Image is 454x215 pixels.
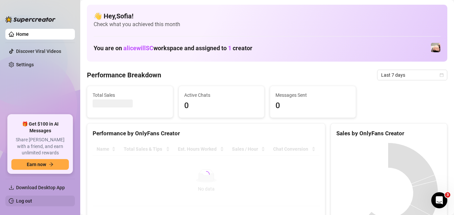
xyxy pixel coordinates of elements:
[93,91,167,99] span: Total Sales
[203,171,210,178] span: loading
[16,185,65,190] span: Download Desktop App
[381,70,443,80] span: Last 7 days
[16,62,34,67] a: Settings
[275,99,350,112] span: 0
[11,159,69,170] button: Earn nowarrow-right
[431,43,440,52] img: Alice
[16,49,61,54] a: Discover Viral Videos
[228,45,231,52] span: 1
[16,198,32,204] a: Log out
[336,129,442,138] div: Sales by OnlyFans Creator
[16,31,29,37] a: Home
[87,70,161,80] h4: Performance Breakdown
[275,91,350,99] span: Messages Sent
[431,192,447,208] iframe: Intercom live chat
[94,21,441,28] span: Check what you achieved this month
[49,162,53,167] span: arrow-right
[445,192,450,198] span: 3
[11,121,69,134] span: 🎁 Get $100 in AI Messages
[184,91,259,99] span: Active Chats
[27,162,46,167] span: Earn now
[123,45,153,52] span: alicewillSC
[94,11,441,21] h4: 👋 Hey, Sofia !
[94,45,252,52] h1: You are on workspace and assigned to creator
[93,129,320,138] div: Performance by OnlyFans Creator
[11,137,69,156] span: Share [PERSON_NAME] with a friend, and earn unlimited rewards
[440,73,444,77] span: calendar
[184,99,259,112] span: 0
[9,185,14,190] span: download
[5,16,55,23] img: logo-BBDzfeDw.svg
